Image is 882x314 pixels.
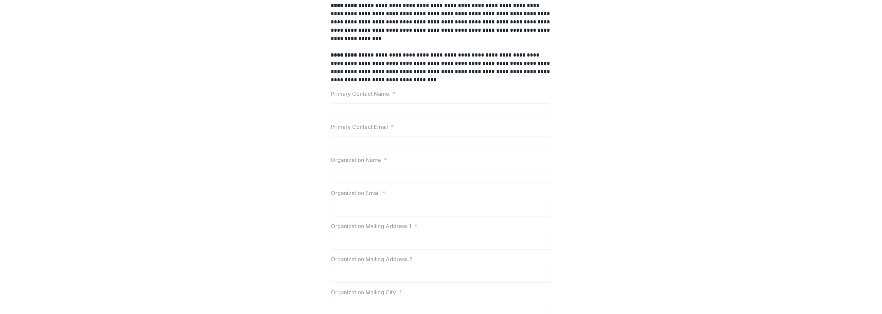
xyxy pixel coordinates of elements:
p: Primary Contact Name [331,90,389,98]
p: Organization Mailing City [331,288,396,296]
p: Organization Mailing Address 2 [331,255,412,263]
p: Organization Email [331,189,380,197]
p: Organization Name [331,156,381,164]
p: Organization Mailing Address 1 [331,222,411,230]
p: Primary Contact Email [331,123,388,131]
